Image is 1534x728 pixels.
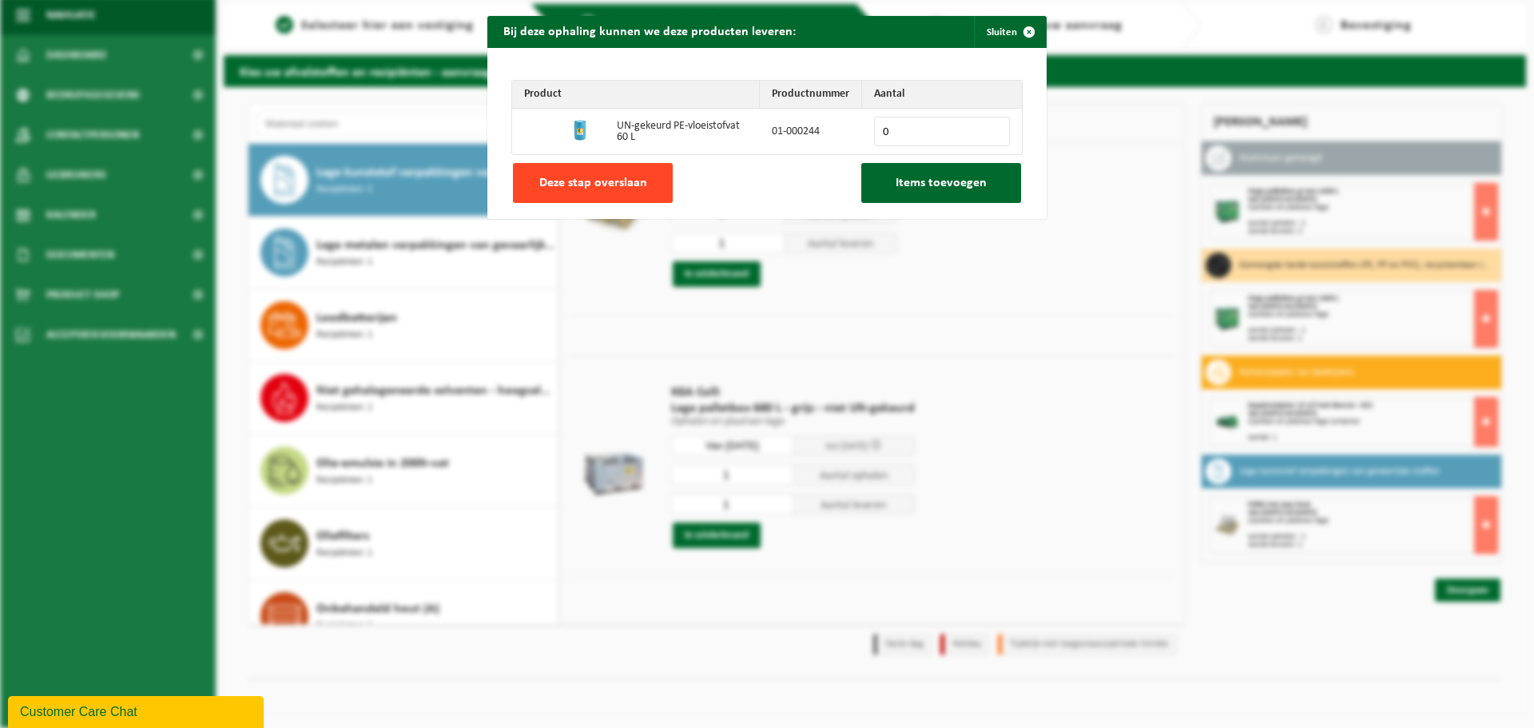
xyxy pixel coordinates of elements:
[974,16,1045,48] button: Sluiten
[8,693,267,728] iframe: chat widget
[861,163,1021,203] button: Items toevoegen
[862,81,1022,109] th: Aantal
[760,109,862,154] td: 01-000244
[760,81,862,109] th: Productnummer
[896,177,987,189] span: Items toevoegen
[605,109,760,154] td: UN-gekeurd PE-vloeistofvat 60 L
[513,163,673,203] button: Deze stap overslaan
[567,117,593,143] img: 01-000244
[487,16,812,46] h2: Bij deze ophaling kunnen we deze producten leveren:
[539,177,647,189] span: Deze stap overslaan
[512,81,760,109] th: Product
